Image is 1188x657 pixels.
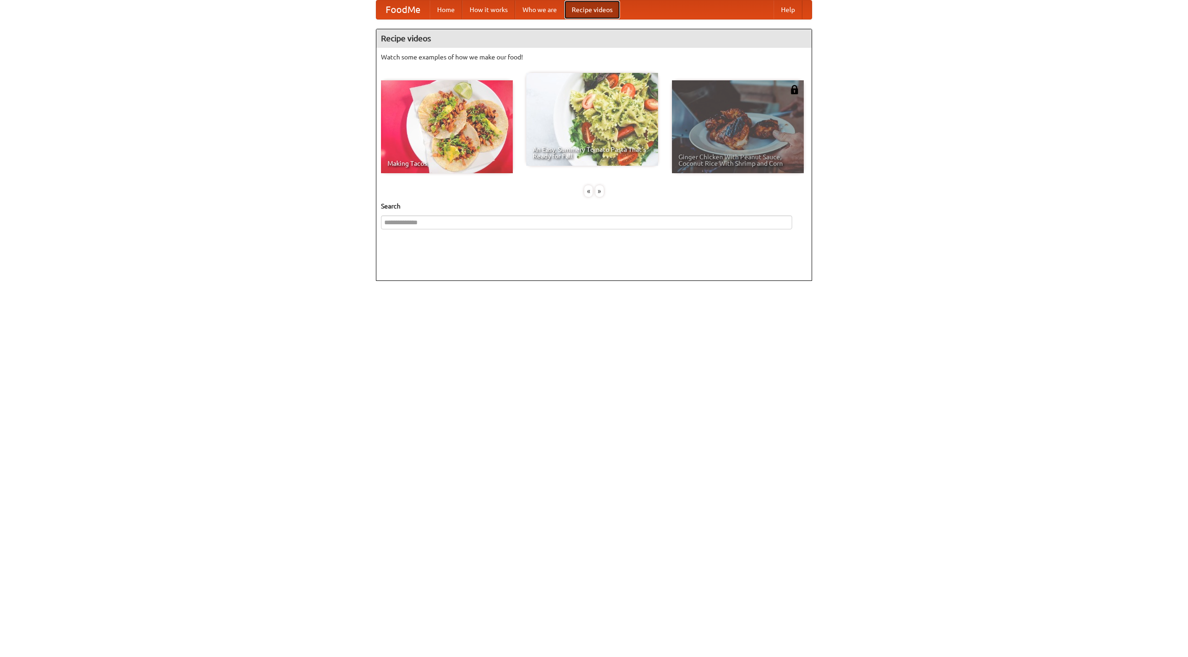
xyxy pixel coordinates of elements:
img: 483408.png [790,85,799,94]
a: Recipe videos [564,0,620,19]
a: An Easy, Summery Tomato Pasta That's Ready for Fall [526,73,658,166]
a: Making Tacos [381,80,513,173]
p: Watch some examples of how we make our food! [381,52,807,62]
a: How it works [462,0,515,19]
span: An Easy, Summery Tomato Pasta That's Ready for Fall [533,146,652,159]
a: FoodMe [376,0,430,19]
h4: Recipe videos [376,29,812,48]
a: Who we are [515,0,564,19]
h5: Search [381,202,807,211]
span: Making Tacos [387,160,506,167]
a: Help [774,0,802,19]
div: « [584,185,593,197]
div: » [595,185,604,197]
a: Home [430,0,462,19]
